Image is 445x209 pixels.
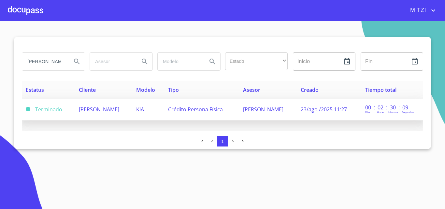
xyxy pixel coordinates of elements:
[205,54,220,69] button: Search
[405,5,437,16] button: account of current user
[217,136,228,146] button: 1
[136,86,155,93] span: Modelo
[79,106,119,113] span: [PERSON_NAME]
[388,110,398,114] p: Minutos
[243,106,283,113] span: [PERSON_NAME]
[402,110,414,114] p: Segundos
[90,53,134,70] input: search
[365,104,409,111] p: 00 : 02 : 30 : 09
[221,139,223,144] span: 1
[168,106,223,113] span: Crédito Persona Física
[405,5,429,16] span: MITZI
[301,106,347,113] span: 23/ago./2025 11:27
[301,86,319,93] span: Creado
[26,86,44,93] span: Estatus
[26,107,30,111] span: Terminado
[22,53,66,70] input: search
[377,110,384,114] p: Horas
[168,86,179,93] span: Tipo
[365,110,370,114] p: Dias
[136,106,144,113] span: KIA
[243,86,260,93] span: Asesor
[69,54,85,69] button: Search
[137,54,152,69] button: Search
[158,53,202,70] input: search
[79,86,96,93] span: Cliente
[225,52,288,70] div: ​
[35,106,62,113] span: Terminado
[365,86,396,93] span: Tiempo total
